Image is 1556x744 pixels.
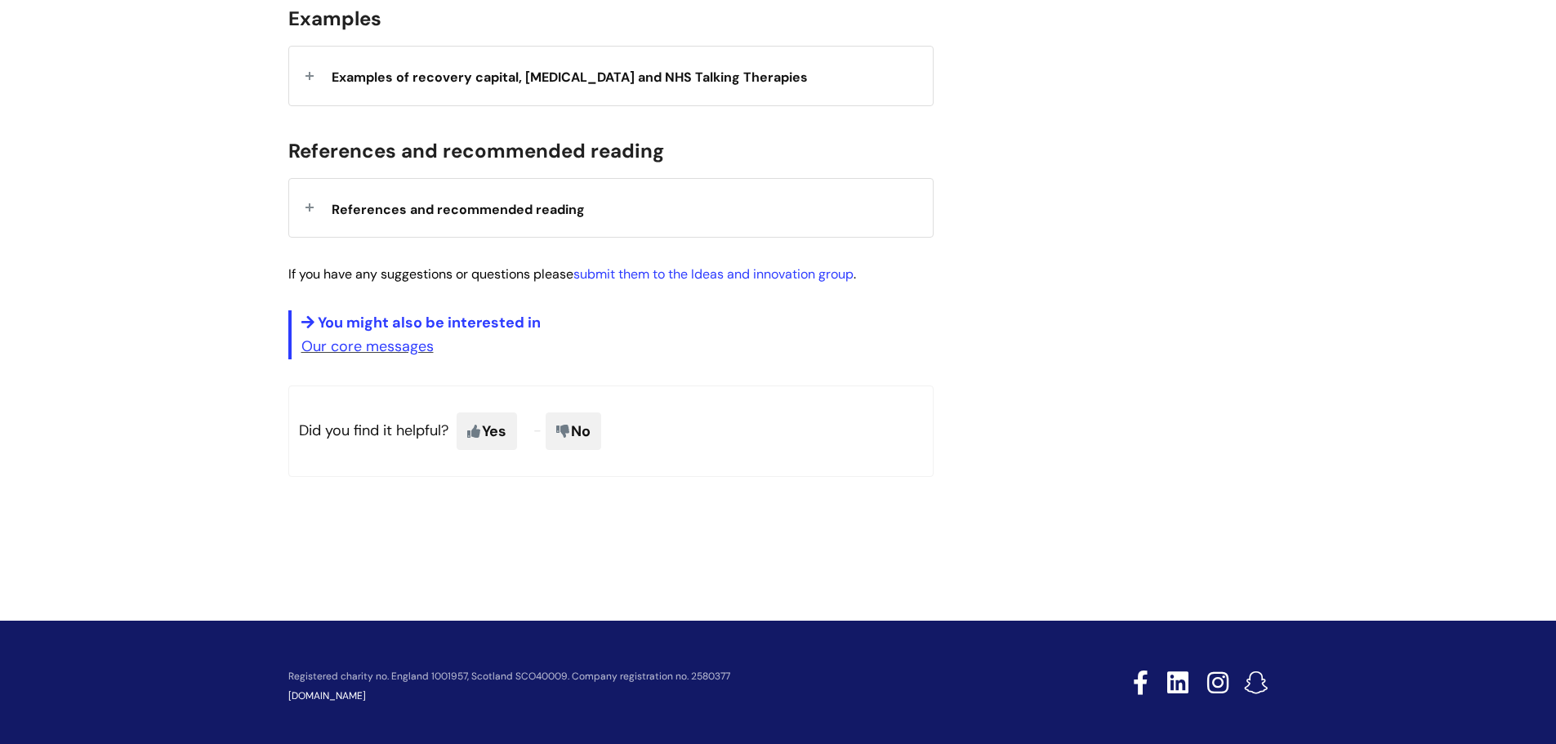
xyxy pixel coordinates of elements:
[288,671,1017,682] p: Registered charity no. England 1001957, Scotland SCO40009. Company registration no. 2580377
[573,265,854,283] a: submit them to the Ideas and innovation group
[332,201,585,218] span: References and recommended reading
[288,385,934,477] p: Did you find it helpful?
[288,689,366,702] a: [DOMAIN_NAME]
[301,313,542,332] span: You might also be interested in
[301,336,434,356] a: Our core messages
[288,265,856,283] span: If you have any suggestions or questions please .
[546,412,601,450] span: No
[457,412,517,450] span: Yes
[332,69,808,86] span: Examples of recovery capital, [MEDICAL_DATA] and NHS Talking Therapies
[288,6,381,31] span: Examples
[288,138,664,163] span: References and recommended reading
